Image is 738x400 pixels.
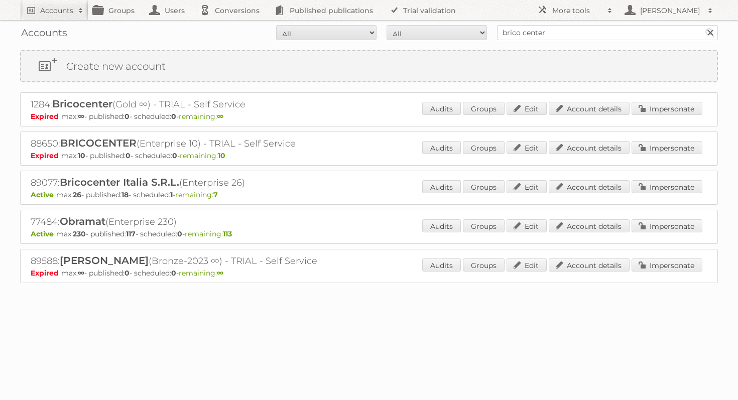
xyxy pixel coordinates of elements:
a: Groups [463,258,505,272]
span: [PERSON_NAME] [60,254,149,266]
a: Account details [549,219,630,232]
strong: 0 [172,151,177,160]
input: Search [702,25,717,40]
strong: ∞ [78,269,84,278]
strong: 10 [218,151,225,160]
strong: 230 [73,229,86,238]
span: Active [31,190,56,199]
strong: 0 [177,229,182,238]
strong: ∞ [78,112,84,121]
p: max: - published: - scheduled: - [31,269,707,278]
span: remaining: [180,151,225,160]
strong: 0 [171,112,176,121]
strong: 0 [171,269,176,278]
h2: 89077: (Enterprise 26) [31,176,382,189]
p: max: - published: - scheduled: - [31,112,707,121]
h2: Accounts [40,6,73,16]
span: Expired [31,112,61,121]
strong: 0 [126,151,131,160]
a: Edit [507,102,547,115]
a: Impersonate [632,180,702,193]
span: remaining: [179,269,223,278]
a: Impersonate [632,141,702,154]
a: Edit [507,258,547,272]
a: Groups [463,141,505,154]
p: max: - published: - scheduled: - [31,151,707,160]
span: remaining: [179,112,223,121]
a: Account details [549,258,630,272]
a: Edit [507,219,547,232]
a: Audits [422,258,461,272]
h2: [PERSON_NAME] [638,6,703,16]
a: Account details [549,141,630,154]
a: Groups [463,180,505,193]
strong: ∞ [217,269,223,278]
a: Account details [549,102,630,115]
strong: 1 [170,190,173,199]
strong: 7 [213,190,218,199]
a: Impersonate [632,219,702,232]
a: Groups [463,102,505,115]
span: remaining: [185,229,232,238]
span: Expired [31,151,61,160]
h2: 77484: (Enterprise 230) [31,215,382,228]
h2: More tools [552,6,602,16]
a: Impersonate [632,258,702,272]
a: Groups [463,219,505,232]
strong: 0 [125,269,130,278]
a: Create new account [21,51,717,81]
strong: 18 [121,190,129,199]
strong: 0 [125,112,130,121]
a: Edit [507,180,547,193]
span: BRICOCENTER [60,137,137,149]
a: Audits [422,102,461,115]
span: remaining: [175,190,218,199]
a: Edit [507,141,547,154]
a: Impersonate [632,102,702,115]
strong: ∞ [217,112,223,121]
p: max: - published: - scheduled: - [31,190,707,199]
h2: 89588: (Bronze-2023 ∞) - TRIAL - Self Service [31,254,382,268]
h2: 1284: (Gold ∞) - TRIAL - Self Service [31,98,382,111]
a: Audits [422,180,461,193]
strong: 10 [78,151,85,160]
span: Active [31,229,56,238]
span: Bricocenter [52,98,112,110]
h2: 88650: (Enterprise 10) - TRIAL - Self Service [31,137,382,150]
strong: 26 [73,190,81,199]
span: Bricocenter Italia S.R.L. [60,176,179,188]
strong: 117 [126,229,136,238]
span: Expired [31,269,61,278]
a: Account details [549,180,630,193]
p: max: - published: - scheduled: - [31,229,707,238]
span: Obramat [60,215,105,227]
strong: 113 [223,229,232,238]
a: Audits [422,219,461,232]
a: Audits [422,141,461,154]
